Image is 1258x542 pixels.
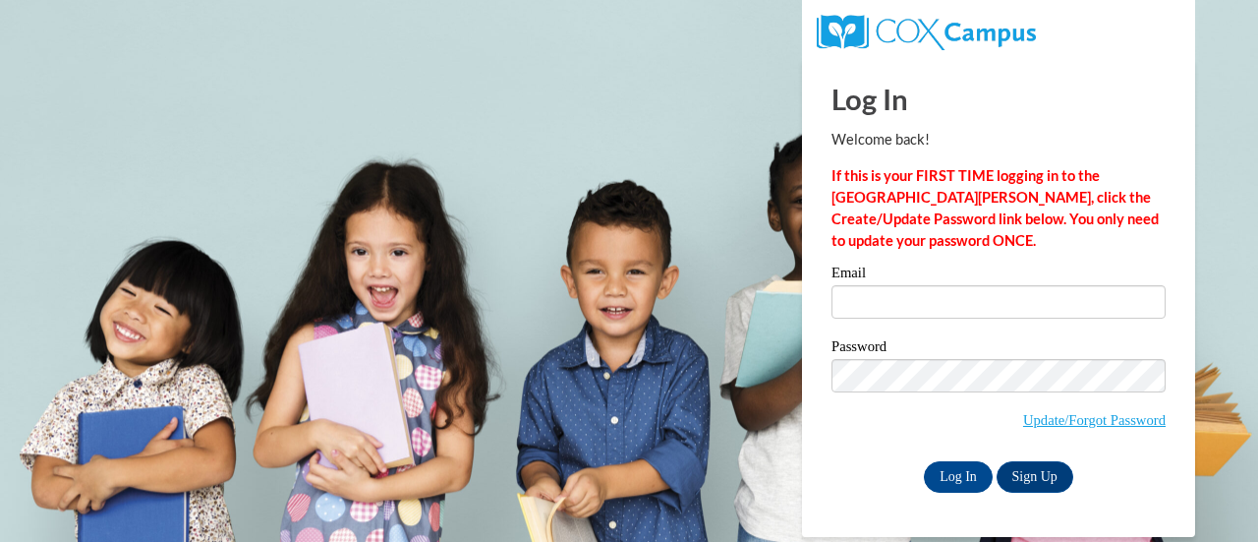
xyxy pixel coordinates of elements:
label: Password [831,339,1166,359]
p: Welcome back! [831,129,1166,151]
a: Update/Forgot Password [1023,412,1166,428]
a: Sign Up [997,461,1073,493]
input: Log In [924,461,993,493]
label: Email [831,266,1166,285]
strong: If this is your FIRST TIME logging in to the [GEOGRAPHIC_DATA][PERSON_NAME], click the Create/Upd... [831,167,1159,249]
a: COX Campus [817,23,1036,39]
img: COX Campus [817,15,1036,50]
h1: Log In [831,79,1166,119]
